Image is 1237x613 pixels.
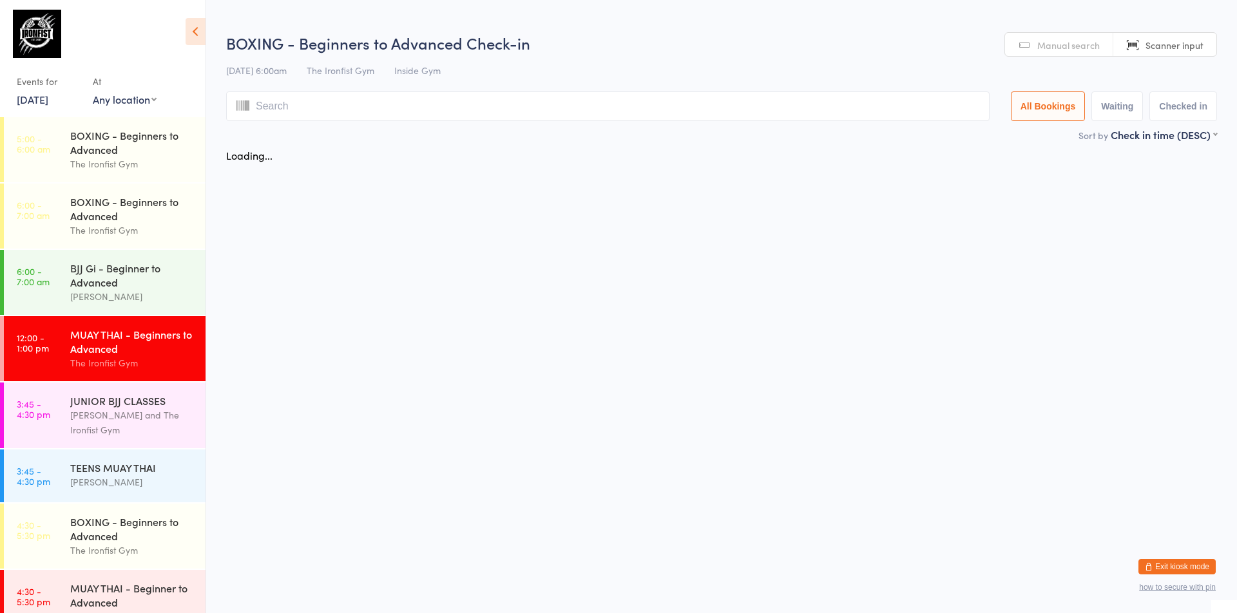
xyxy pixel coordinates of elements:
[4,504,206,569] a: 4:30 -5:30 pmBOXING - Beginners to AdvancedThe Ironfist Gym
[70,408,195,437] div: [PERSON_NAME] and The Ironfist Gym
[1091,91,1143,121] button: Waiting
[93,92,157,106] div: Any location
[226,148,273,162] div: Loading...
[17,399,50,419] time: 3:45 - 4:30 pm
[70,223,195,238] div: The Ironfist Gym
[1011,91,1086,121] button: All Bookings
[226,91,990,121] input: Search
[70,460,195,475] div: TEENS MUAY THAI
[70,261,195,289] div: BJJ Gi - Beginner to Advanced
[17,520,50,540] time: 4:30 - 5:30 pm
[70,581,195,609] div: MUAY THAI - Beginner to Advanced
[17,200,50,220] time: 6:00 - 7:00 am
[1149,91,1217,121] button: Checked in
[17,266,50,287] time: 6:00 - 7:00 am
[17,92,48,106] a: [DATE]
[17,586,50,607] time: 4:30 - 5:30 pm
[17,133,50,154] time: 5:00 - 6:00 am
[4,184,206,249] a: 6:00 -7:00 amBOXING - Beginners to AdvancedThe Ironfist Gym
[70,194,195,223] div: BOXING - Beginners to Advanced
[226,64,287,77] span: [DATE] 6:00am
[17,466,50,486] time: 3:45 - 4:30 pm
[17,332,49,353] time: 12:00 - 1:00 pm
[226,32,1217,53] h2: BOXING - Beginners to Advanced Check-in
[70,156,195,171] div: The Ironfist Gym
[1146,39,1203,52] span: Scanner input
[70,543,195,558] div: The Ironfist Gym
[1138,559,1216,574] button: Exit kiosk mode
[1139,583,1216,592] button: how to secure with pin
[1079,129,1108,142] label: Sort by
[394,64,441,77] span: Inside Gym
[4,382,206,448] a: 3:45 -4:30 pmJUNIOR BJJ CLASSES[PERSON_NAME] and The Ironfist Gym
[4,316,206,381] a: 12:00 -1:00 pmMUAY THAI - Beginners to AdvancedThe Ironfist Gym
[93,71,157,92] div: At
[4,117,206,182] a: 5:00 -6:00 amBOXING - Beginners to AdvancedThe Ironfist Gym
[70,393,195,408] div: JUNIOR BJJ CLASSES
[70,514,195,543] div: BOXING - Beginners to Advanced
[1037,39,1100,52] span: Manual search
[70,475,195,489] div: [PERSON_NAME]
[1111,127,1217,142] div: Check in time (DESC)
[4,449,206,502] a: 3:45 -4:30 pmTEENS MUAY THAI[PERSON_NAME]
[17,71,80,92] div: Events for
[70,327,195,355] div: MUAY THAI - Beginners to Advanced
[70,289,195,304] div: [PERSON_NAME]
[70,128,195,156] div: BOXING - Beginners to Advanced
[13,10,61,58] img: The Ironfist Gym
[307,64,374,77] span: The Ironfist Gym
[4,250,206,315] a: 6:00 -7:00 amBJJ Gi - Beginner to Advanced[PERSON_NAME]
[70,355,195,370] div: The Ironfist Gym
